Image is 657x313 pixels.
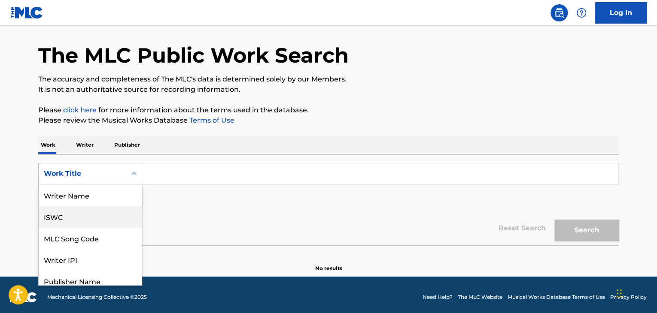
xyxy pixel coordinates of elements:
p: Writer [73,136,96,154]
a: click here [63,106,97,114]
p: Please for more information about the terms used in the database. [38,105,619,115]
div: Publisher Name [39,270,142,292]
div: Writer Name [39,184,142,206]
span: Mechanical Licensing Collective © 2025 [47,293,147,301]
a: Privacy Policy [610,293,647,301]
a: Musical Works Database Terms of Use [508,293,605,301]
p: The accuracy and completeness of The MLC's data is determined solely by our Members. [38,74,619,84]
p: Publisher [112,136,143,154]
div: Writer IPI [39,249,142,270]
a: The MLC Website [458,293,502,301]
a: Public Search [551,4,568,21]
img: MLC Logo [10,6,43,19]
div: Help [573,4,590,21]
img: search [554,8,564,18]
h1: The MLC Public Work Search [38,42,349,68]
a: Log In [595,2,647,24]
p: It is not an authoritative source for recording information. [38,84,619,95]
a: Need Help? [423,293,453,301]
img: help [576,8,587,18]
p: No results [315,254,342,272]
iframe: Chat Widget [614,272,657,313]
p: Work [38,136,58,154]
div: MLC Song Code [39,227,142,249]
div: ISWC [39,206,142,227]
form: Search Form [38,163,619,245]
p: Please review the Musical Works Database [38,115,619,126]
div: Work Title [44,169,121,179]
div: Drag [617,280,622,306]
a: Terms of Use [188,116,234,124]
